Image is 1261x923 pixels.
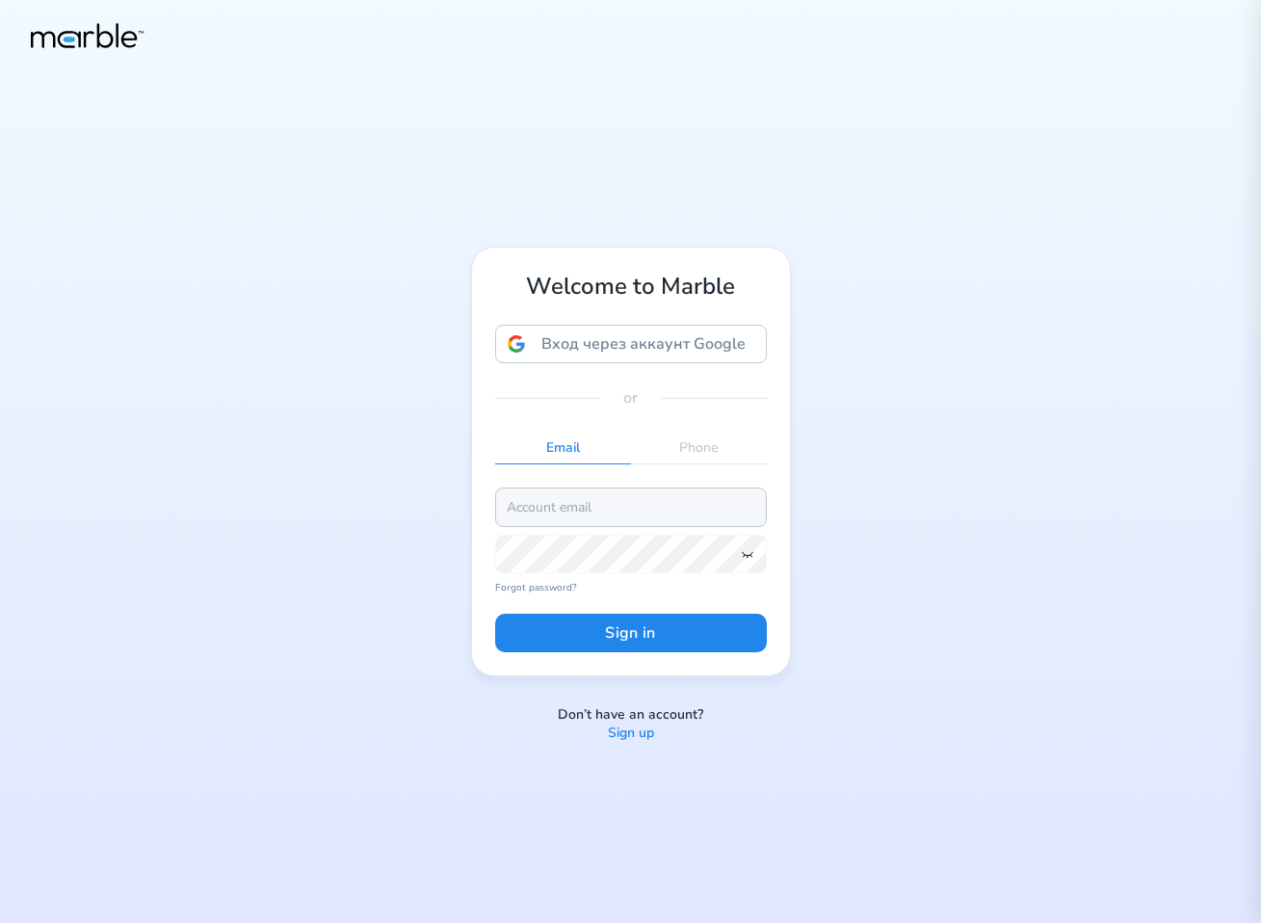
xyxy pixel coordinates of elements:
p: Don’t have an account? [558,706,703,725]
button: Sign in [495,614,767,652]
h1: Welcome to Marble [495,271,767,302]
p: Email [495,433,631,463]
p: Phone [631,433,767,463]
input: Account email [495,488,767,526]
div: Вход через аккаунт Google [495,325,767,363]
a: Forgot password? [495,581,767,594]
p: or [623,386,638,409]
span: Вход через аккаунт Google [533,333,754,355]
a: Sign up [608,725,654,743]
